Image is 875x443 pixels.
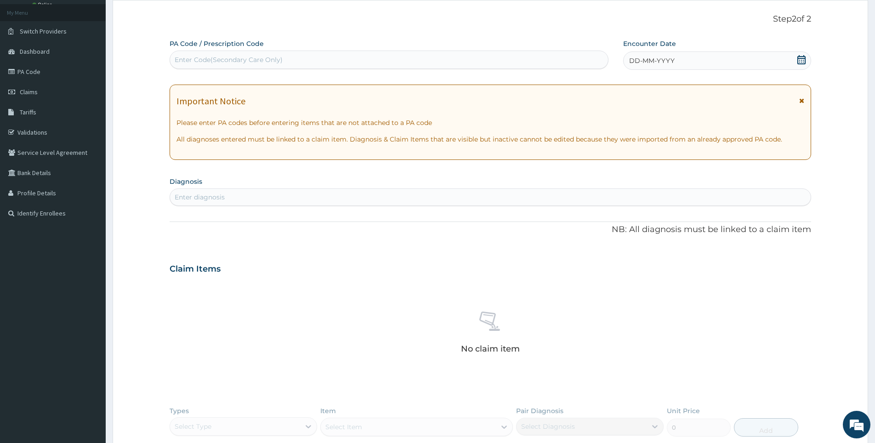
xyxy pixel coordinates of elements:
[17,46,37,69] img: d_794563401_company_1708531726252_794563401
[176,135,804,144] p: All diagnoses entered must be linked to a claim item. Diagnosis & Claim Items that are visible bu...
[170,224,811,236] p: NB: All diagnosis must be linked to a claim item
[32,1,54,8] a: Online
[20,108,36,116] span: Tariffs
[151,5,173,27] div: Minimize live chat window
[20,27,67,35] span: Switch Providers
[461,344,520,353] p: No claim item
[20,47,50,56] span: Dashboard
[20,88,38,96] span: Claims
[623,39,676,48] label: Encounter Date
[176,118,804,127] p: Please enter PA codes before entering items that are not attached to a PA code
[170,14,811,24] p: Step 2 of 2
[170,39,264,48] label: PA Code / Prescription Code
[175,55,283,64] div: Enter Code(Secondary Care Only)
[629,56,675,65] span: DD-MM-YYYY
[170,264,221,274] h3: Claim Items
[53,116,127,209] span: We're online!
[48,51,154,63] div: Chat with us now
[5,251,175,283] textarea: Type your message and hit 'Enter'
[175,193,225,202] div: Enter diagnosis
[176,96,245,106] h1: Important Notice
[170,177,202,186] label: Diagnosis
